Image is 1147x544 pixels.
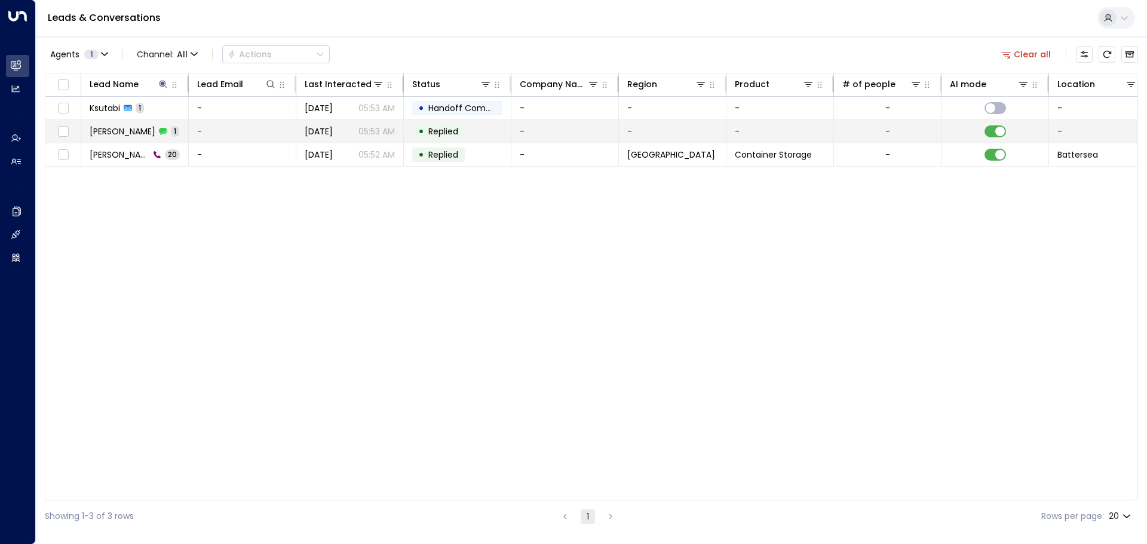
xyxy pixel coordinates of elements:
[90,102,120,114] span: Ksutabi
[627,77,707,91] div: Region
[418,98,424,118] div: •
[950,77,1029,91] div: AI mode
[197,77,277,91] div: Lead Email
[1057,149,1098,161] span: Battersea
[189,120,296,143] td: -
[45,46,112,63] button: Agents1
[627,149,715,161] span: London
[1109,508,1133,525] div: 20
[428,102,513,114] span: Handoff Completed
[581,509,595,524] button: page 1
[136,103,144,113] span: 1
[735,149,812,161] span: Container Storage
[885,102,890,114] div: -
[1099,46,1115,63] span: Refresh
[189,143,296,166] td: -
[511,143,619,166] td: -
[619,97,726,119] td: -
[45,510,134,523] div: Showing 1-3 of 3 rows
[520,77,599,91] div: Company Name
[950,77,986,91] div: AI mode
[56,78,70,93] span: Toggle select all
[305,77,372,91] div: Last Interacted
[171,126,179,136] span: 1
[412,77,492,91] div: Status
[842,77,895,91] div: # of people
[358,102,395,114] p: 05:53 AM
[305,149,333,161] span: Aug 17, 2025
[885,125,890,137] div: -
[627,77,657,91] div: Region
[619,120,726,143] td: -
[84,50,99,59] span: 1
[1121,46,1138,63] button: Archived Leads
[511,120,619,143] td: -
[48,11,161,24] a: Leads & Conversations
[90,77,139,91] div: Lead Name
[90,125,155,137] span: Ksutabi Goyo
[222,45,330,63] div: Button group with a nested menu
[132,46,203,63] span: Channel:
[726,120,834,143] td: -
[56,101,70,116] span: Toggle select row
[305,102,333,114] span: Aug 17, 2025
[418,121,424,142] div: •
[165,149,180,159] span: 20
[177,50,188,59] span: All
[56,124,70,139] span: Toggle select row
[56,147,70,162] span: Toggle select row
[885,149,890,161] div: -
[132,46,203,63] button: Channel:All
[1041,510,1104,523] label: Rows per page:
[305,77,384,91] div: Last Interacted
[996,46,1056,63] button: Clear all
[735,77,814,91] div: Product
[189,97,296,119] td: -
[1076,46,1093,63] button: Customize
[511,97,619,119] td: -
[50,50,79,59] span: Agents
[726,97,834,119] td: -
[428,125,458,137] span: Replied
[305,125,333,137] span: Aug 17, 2025
[412,77,440,91] div: Status
[557,509,618,524] nav: pagination navigation
[735,77,769,91] div: Product
[358,149,395,161] p: 05:52 AM
[222,45,330,63] button: Actions
[90,77,169,91] div: Lead Name
[520,77,587,91] div: Company Name
[90,149,149,161] span: Ksutabi Goyo
[228,49,272,60] div: Actions
[197,77,243,91] div: Lead Email
[1057,77,1095,91] div: Location
[418,145,424,165] div: •
[1057,77,1137,91] div: Location
[842,77,922,91] div: # of people
[358,125,395,137] p: 05:53 AM
[428,149,458,161] span: Replied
